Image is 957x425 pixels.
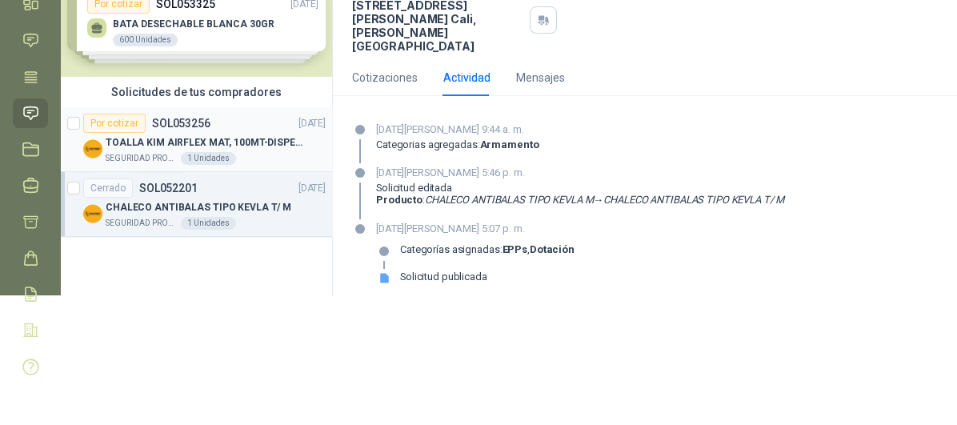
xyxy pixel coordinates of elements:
p: [DATE] [298,116,326,131]
p: CHALECO ANTIBALAS TIPO KEVLA T/ M [106,200,291,215]
p: : → [376,194,784,206]
p: [DATE][PERSON_NAME] 5:07 p. m. [376,221,575,237]
div: Cotizaciones [352,69,418,86]
p: SOL053256 [152,118,210,129]
div: Por cotizar [83,114,146,133]
p: [DATE][PERSON_NAME] 5:46 p. m. [376,165,784,181]
p: TOALLA KIM AIRFLEX MAT, 100MT-DISPENSADOR- caja x6 [106,135,305,150]
div: 1 Unidades [181,217,236,230]
div: Cerrado [83,178,133,198]
strong: Armamento [479,138,539,150]
a: CerradoSOL052201[DATE] Company LogoCHALECO ANTIBALAS TIPO KEVLA T/ MSEGURIDAD PROVISER LTDA1 Unid... [61,172,332,237]
div: Solicitudes de tus compradores [61,77,332,107]
div: Solicitud publicada [400,271,487,283]
strong: Producto [376,194,422,206]
div: Actividad [443,69,491,86]
a: Por cotizarSOL053256[DATE] Company LogoTOALLA KIM AIRFLEX MAT, 100MT-DISPENSADOR- caja x6SEGURIDA... [61,107,332,172]
img: Company Logo [83,139,102,158]
p: SEGURIDAD PROVISER LTDA [106,152,178,165]
em: CHALECO ANTIBALAS TIPO KEVLA M [425,194,593,206]
div: 1 Unidades [181,152,236,165]
img: Company Logo [83,204,102,223]
strong: Dotación [530,243,575,255]
p: Categorias agregadas: [376,138,539,151]
p: Categorías asignadas: , [400,243,575,256]
strong: EPPs [502,243,527,255]
p: Solicitud editada [376,182,784,194]
p: [DATE][PERSON_NAME] 9:44 a. m. [376,122,539,138]
em: CHALECO ANTIBALAS TIPO KEVLA T/ M [603,194,784,206]
p: [DATE] [298,181,326,196]
div: Mensajes [516,69,565,86]
p: SOL052201 [139,182,198,194]
p: SEGURIDAD PROVISER LTDA [106,217,178,230]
